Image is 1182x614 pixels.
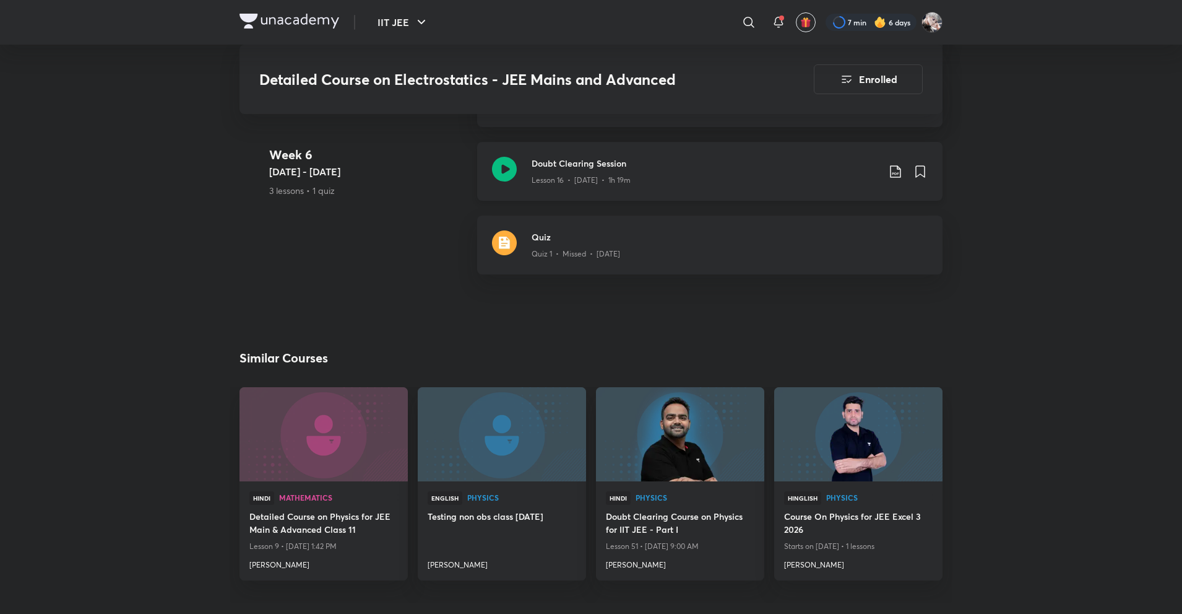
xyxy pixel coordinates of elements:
[606,491,631,505] span: Hindi
[477,142,943,216] a: Doubt Clearing SessionLesson 16 • [DATE] • 1h 19m
[606,510,754,538] a: Doubt Clearing Course on Physics for IIT JEE - Part I
[428,555,576,571] a: [PERSON_NAME]
[921,12,943,33] img: Navin Raj
[772,387,944,483] img: new-thumbnail
[784,538,933,555] p: Starts on [DATE] • 1 lessons
[428,491,462,505] span: English
[239,387,408,481] a: new-thumbnail
[774,387,943,481] a: new-thumbnail
[532,175,631,186] p: Lesson 16 • [DATE] • 1h 19m
[826,494,933,502] a: Physics
[249,538,398,555] p: Lesson 9 • [DATE] 1:42 PM
[279,494,398,501] span: Mathematics
[239,14,339,32] a: Company Logo
[784,491,821,505] span: Hinglish
[606,538,754,555] p: Lesson 51 • [DATE] 9:00 AM
[370,10,436,35] button: IIT JEE
[874,16,886,29] img: streak
[467,494,576,502] a: Physics
[636,494,754,502] a: Physics
[418,387,586,481] a: new-thumbnail
[826,494,933,501] span: Physics
[249,491,274,505] span: Hindi
[594,387,766,483] img: new-thumbnail
[467,494,576,501] span: Physics
[477,216,943,289] a: quizQuizQuiz 1 • Missed • [DATE]
[800,17,811,28] img: avatar
[532,248,620,260] p: Quiz 1 • Missed • [DATE]
[269,184,467,197] p: 3 lessons • 1 quiz
[428,510,576,525] a: Testing non obs class [DATE]
[239,14,339,29] img: Company Logo
[269,164,467,179] h5: [DATE] - [DATE]
[238,387,409,483] img: new-thumbnail
[784,555,933,571] a: [PERSON_NAME]
[784,510,933,538] a: Course On Physics for JEE Excel 3 2026
[279,494,398,502] a: Mathematics
[532,230,928,243] h3: Quiz
[532,157,878,170] h3: Doubt Clearing Session
[269,146,467,164] h4: Week 6
[796,12,816,32] button: avatar
[239,349,328,367] h2: Similar Courses
[249,555,398,571] a: [PERSON_NAME]
[814,64,923,94] button: Enrolled
[492,230,517,255] img: quiz
[259,71,744,89] h3: Detailed Course on Electrostatics - JEE Mains and Advanced
[416,387,587,483] img: new-thumbnail
[596,387,764,481] a: new-thumbnail
[636,494,754,501] span: Physics
[606,555,754,571] a: [PERSON_NAME]
[249,510,398,538] a: Detailed Course on Physics for JEE Main & Advanced Class 11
